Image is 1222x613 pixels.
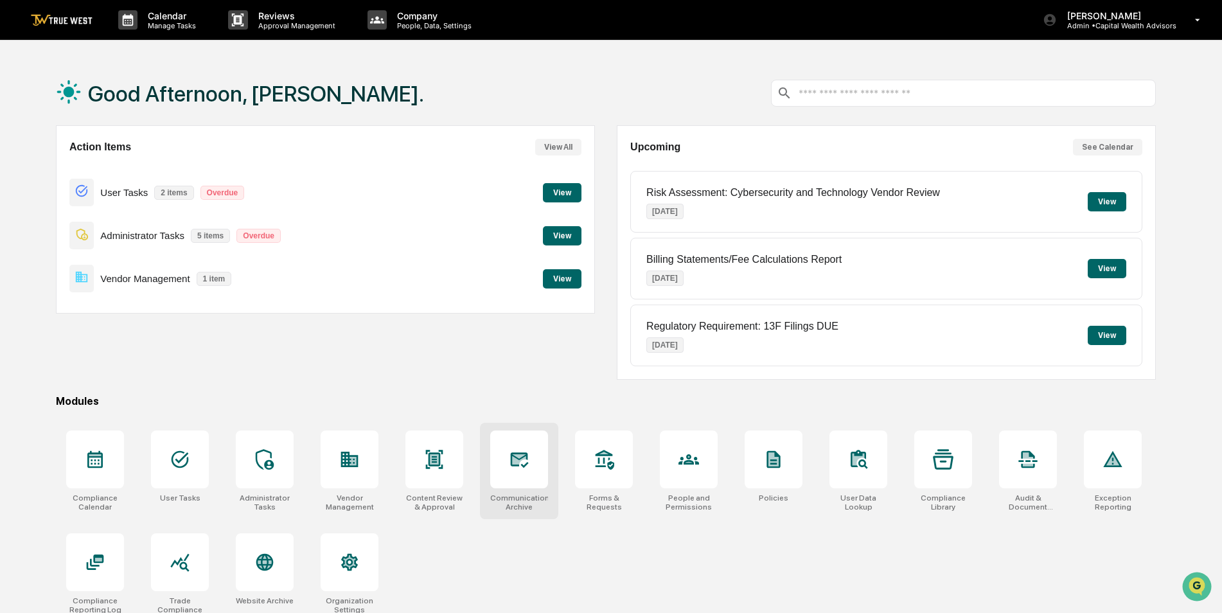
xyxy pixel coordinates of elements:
p: People, Data, Settings [387,21,478,30]
p: [PERSON_NAME] [1057,10,1176,21]
p: User Tasks [100,187,148,198]
a: View [543,186,581,198]
div: 🗄️ [93,163,103,173]
a: Powered byPylon [91,217,155,227]
img: 1746055101610-c473b297-6a78-478c-a979-82029cc54cd1 [13,98,36,121]
h1: Good Afternoon, [PERSON_NAME]. [88,81,424,107]
div: Website Archive [236,596,294,605]
h2: Action Items [69,141,131,153]
p: [DATE] [646,271,684,286]
p: Admin • Capital Wealth Advisors [1057,21,1176,30]
p: [DATE] [646,204,684,219]
button: View [543,226,581,245]
p: Risk Assessment: Cybersecurity and Technology Vendor Review [646,187,940,199]
img: logo [31,14,93,26]
div: People and Permissions [660,493,718,511]
div: Start new chat [44,98,211,111]
p: How can we help? [13,27,234,48]
button: View [1088,259,1126,278]
a: View [543,272,581,284]
p: Company [387,10,478,21]
p: Billing Statements/Fee Calculations Report [646,254,842,265]
span: Pylon [128,218,155,227]
p: Manage Tasks [137,21,202,30]
div: Policies [759,493,788,502]
div: Vendor Management [321,493,378,511]
button: View [543,183,581,202]
div: Forms & Requests [575,493,633,511]
p: Overdue [200,186,245,200]
div: Compliance Calendar [66,493,124,511]
div: Audit & Document Logs [999,493,1057,511]
p: [DATE] [646,337,684,353]
a: 🗄️Attestations [88,157,164,180]
p: Vendor Management [100,273,190,284]
a: View [543,229,581,241]
iframe: Open customer support [1181,571,1216,605]
button: View [543,269,581,289]
span: Preclearance [26,162,83,175]
div: We're available if you need us! [44,111,163,121]
div: Compliance Library [914,493,972,511]
p: Overdue [236,229,281,243]
button: View [1088,326,1126,345]
p: 1 item [197,272,232,286]
button: View All [535,139,581,155]
p: Calendar [137,10,202,21]
div: User Tasks [160,493,200,502]
div: Modules [56,395,1156,407]
div: Communications Archive [490,493,548,511]
p: Approval Management [248,21,342,30]
div: 🖐️ [13,163,23,173]
span: Attestations [106,162,159,175]
h2: Upcoming [630,141,680,153]
p: Regulatory Requirement: 13F Filings DUE [646,321,838,332]
div: 🔎 [13,188,23,198]
p: Administrator Tasks [100,230,184,241]
div: User Data Lookup [829,493,887,511]
p: Reviews [248,10,342,21]
div: Administrator Tasks [236,493,294,511]
a: 🔎Data Lookup [8,181,86,204]
p: 2 items [154,186,193,200]
button: See Calendar [1073,139,1142,155]
p: 5 items [191,229,230,243]
div: Exception Reporting [1084,493,1142,511]
span: Data Lookup [26,186,81,199]
button: Start new chat [218,102,234,118]
a: 🖐️Preclearance [8,157,88,180]
button: View [1088,192,1126,211]
div: Content Review & Approval [405,493,463,511]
